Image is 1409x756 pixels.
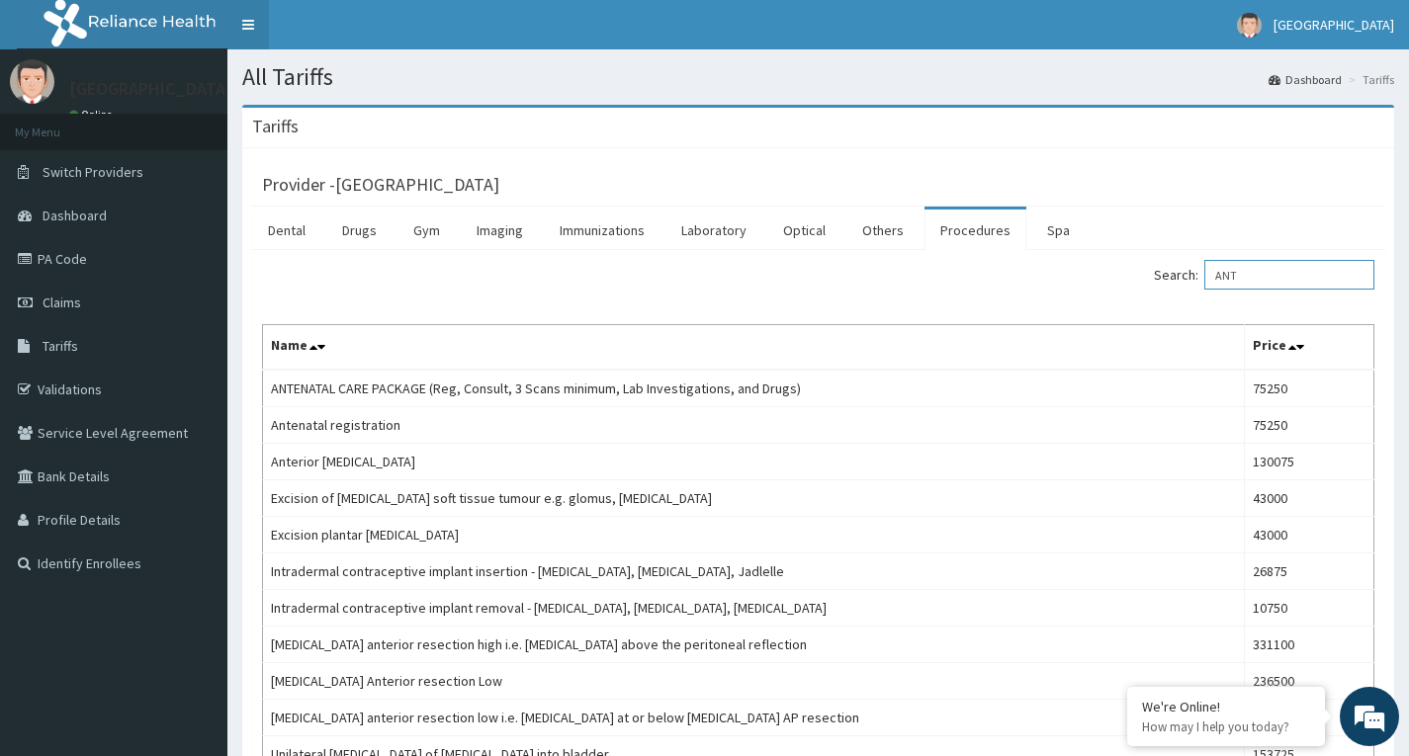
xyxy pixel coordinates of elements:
div: Chat with us now [103,111,332,136]
a: Procedures [925,210,1026,251]
a: Immunizations [544,210,660,251]
img: d_794563401_company_1708531726252_794563401 [37,99,80,148]
a: Drugs [326,210,393,251]
input: Search: [1204,260,1374,290]
a: Others [846,210,920,251]
td: 75250 [1244,370,1373,407]
a: Optical [767,210,841,251]
td: 130075 [1244,444,1373,480]
span: [GEOGRAPHIC_DATA] [1274,16,1394,34]
td: 331100 [1244,627,1373,663]
a: Gym [397,210,456,251]
td: [MEDICAL_DATA] Anterior resection Low [263,663,1245,700]
p: How may I help you today? [1142,718,1310,735]
h3: Tariffs [252,118,299,135]
td: Anterior [MEDICAL_DATA] [263,444,1245,480]
td: ANTENATAL CARE PACKAGE (Reg, Consult, 3 Scans minimum, Lab Investigations, and Drugs) [263,370,1245,407]
td: 43000 [1244,517,1373,553]
td: [MEDICAL_DATA] anterior resection low i.e. [MEDICAL_DATA] at or below [MEDICAL_DATA] AP resection [263,700,1245,736]
label: Search: [1154,260,1374,290]
td: 26875 [1244,553,1373,590]
td: Excision plantar [MEDICAL_DATA] [263,517,1245,553]
a: Laboratory [665,210,762,251]
div: Minimize live chat window [324,10,372,57]
td: Antenatal registration [263,407,1245,444]
span: Switch Providers [43,163,143,181]
td: Intradermal contraceptive implant removal - [MEDICAL_DATA], [MEDICAL_DATA], [MEDICAL_DATA] [263,590,1245,627]
span: Tariffs [43,337,78,355]
a: Spa [1031,210,1086,251]
span: We're online! [115,249,273,449]
td: 236500 [1244,663,1373,700]
h3: Provider - [GEOGRAPHIC_DATA] [262,176,499,194]
td: Excision of [MEDICAL_DATA] soft tissue tumour e.g. glomus, [MEDICAL_DATA] [263,480,1245,517]
a: Dashboard [1269,71,1342,88]
td: 75250 [1244,407,1373,444]
div: We're Online! [1142,698,1310,715]
textarea: Type your message and hit 'Enter' [10,540,377,609]
td: 43000 [1244,480,1373,517]
li: Tariffs [1344,71,1394,88]
td: [MEDICAL_DATA] anterior resection high i.e. [MEDICAL_DATA] above the peritoneal reflection [263,627,1245,663]
a: Dental [252,210,321,251]
p: [GEOGRAPHIC_DATA] [69,80,232,98]
h1: All Tariffs [242,64,1394,90]
a: Online [69,108,117,122]
span: Claims [43,294,81,311]
img: User Image [1237,13,1262,38]
a: Imaging [461,210,539,251]
span: Dashboard [43,207,107,224]
th: Price [1244,325,1373,371]
td: 10750 [1244,590,1373,627]
img: User Image [10,59,54,104]
th: Name [263,325,1245,371]
td: Intradermal contraceptive implant insertion - [MEDICAL_DATA], [MEDICAL_DATA], Jadlelle [263,553,1245,590]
